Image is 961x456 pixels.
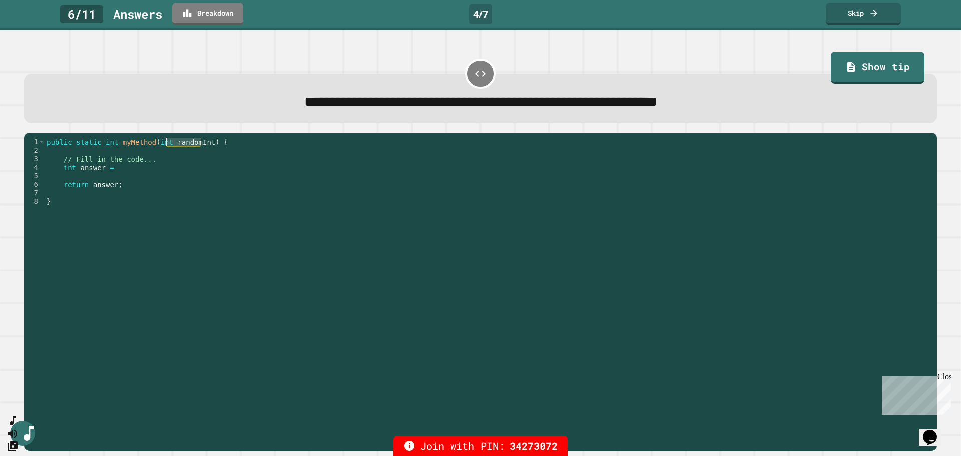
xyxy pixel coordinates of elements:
[172,3,243,25] a: Breakdown
[24,155,45,163] div: 3
[60,5,103,23] div: 6 / 11
[24,197,45,206] div: 8
[24,189,45,197] div: 7
[24,146,45,155] div: 2
[469,4,492,24] div: 4 / 7
[7,427,19,440] button: Mute music
[24,180,45,189] div: 6
[510,438,558,453] span: 34273072
[831,52,924,84] a: Show tip
[24,138,45,146] div: 1
[7,415,19,427] button: SpeedDial basic example
[4,4,69,64] div: Chat with us now!Close
[113,5,162,23] div: Answer s
[826,3,901,25] a: Skip
[878,372,951,415] iframe: chat widget
[7,440,19,452] button: Change Music
[393,436,568,456] div: Join with PIN:
[24,172,45,180] div: 5
[39,138,44,146] span: Toggle code folding, rows 1 through 8
[919,416,951,446] iframe: chat widget
[24,163,45,172] div: 4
